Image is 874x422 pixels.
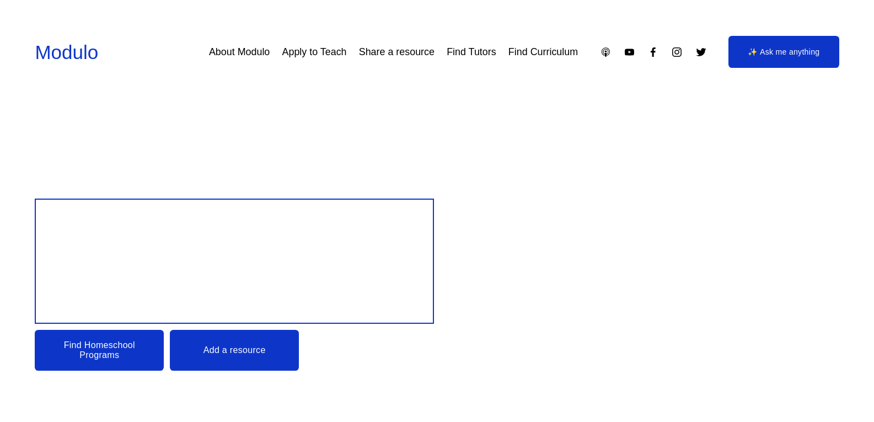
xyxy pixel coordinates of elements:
[600,46,612,58] a: Apple Podcasts
[624,46,635,58] a: YouTube
[48,213,396,308] span: Design your child’s Education
[209,42,270,62] a: About Modulo
[447,42,496,62] a: Find Tutors
[282,42,347,62] a: Apply to Teach
[508,42,578,62] a: Find Curriculum
[695,46,707,58] a: Twitter
[35,41,98,63] a: Modulo
[728,36,839,68] a: ✨ Ask me anything
[359,42,435,62] a: Share a resource
[671,46,683,58] a: Instagram
[170,330,299,371] a: Add a resource
[35,330,164,371] a: Find Homeschool Programs
[647,46,659,58] a: Facebook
